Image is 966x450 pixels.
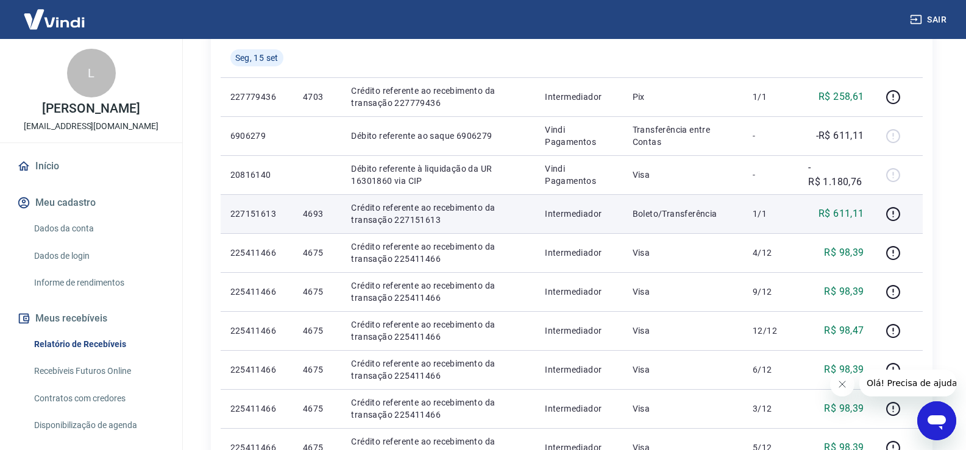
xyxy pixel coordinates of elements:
[545,124,613,148] p: Vindi Pagamentos
[633,247,733,259] p: Visa
[303,364,332,376] p: 4675
[230,247,283,259] p: 225411466
[351,318,525,343] p: Crédito referente ao recebimento da transação 225411466
[230,91,283,103] p: 227779436
[633,325,733,337] p: Visa
[351,130,525,142] p: Débito referente ao saque 6906279
[753,169,789,181] p: -
[753,208,789,220] p: 1/1
[545,163,613,187] p: Vindi Pagamentos
[230,130,283,142] p: 6906279
[633,364,733,376] p: Visa
[15,153,168,180] a: Início
[816,128,864,143] p: -R$ 611,11
[15,305,168,332] button: Meus recebíveis
[351,202,525,226] p: Crédito referente ao recebimento da transação 227151613
[15,1,94,38] img: Vindi
[859,370,956,396] iframe: Mensagem da empresa
[545,325,613,337] p: Intermediador
[29,244,168,269] a: Dados de login
[230,169,283,181] p: 20816140
[545,364,613,376] p: Intermediador
[24,120,158,133] p: [EMAIL_ADDRESS][DOMAIN_NAME]
[753,364,789,376] p: 6/12
[633,403,733,415] p: Visa
[633,91,733,103] p: Pix
[808,160,864,189] p: -R$ 1.180,76
[29,332,168,357] a: Relatório de Recebíveis
[230,286,283,298] p: 225411466
[29,413,168,438] a: Disponibilização de agenda
[824,284,864,299] p: R$ 98,39
[753,130,789,142] p: -
[351,357,525,382] p: Crédito referente ao recebimento da transação 225411466
[824,323,864,338] p: R$ 98,47
[303,403,332,415] p: 4675
[545,403,613,415] p: Intermediador
[351,279,525,304] p: Crédito referente ao recebimento da transação 225411466
[824,401,864,416] p: R$ 98,39
[830,372,854,396] iframe: Fechar mensagem
[303,247,332,259] p: 4675
[230,403,283,415] p: 225411466
[819,90,864,104] p: R$ 258,61
[633,169,733,181] p: Visa
[824,362,864,377] p: R$ 98,39
[753,325,789,337] p: 12/12
[7,9,102,18] span: Olá! Precisa de ajuda?
[824,245,864,260] p: R$ 98,39
[42,102,140,115] p: [PERSON_NAME]
[907,9,951,31] button: Sair
[819,206,864,221] p: R$ 611,11
[351,241,525,265] p: Crédito referente ao recebimento da transação 225411466
[235,52,279,64] span: Seg, 15 set
[29,386,168,411] a: Contratos com credores
[303,325,332,337] p: 4675
[351,396,525,421] p: Crédito referente ao recebimento da transação 225411466
[633,124,733,148] p: Transferência entre Contas
[230,208,283,220] p: 227151613
[351,85,525,109] p: Crédito referente ao recebimento da transação 227779436
[633,208,733,220] p: Boleto/Transferência
[230,364,283,376] p: 225411466
[29,270,168,295] a: Informe de rendimentos
[303,208,332,220] p: 4693
[29,359,168,384] a: Recebíveis Futuros Online
[230,325,283,337] p: 225411466
[633,286,733,298] p: Visa
[15,189,168,216] button: Meu cadastro
[753,403,789,415] p: 3/12
[545,91,613,103] p: Intermediador
[545,286,613,298] p: Intermediador
[303,286,332,298] p: 4675
[753,91,789,103] p: 1/1
[753,247,789,259] p: 4/12
[917,401,956,440] iframe: Botão para abrir a janela de mensagens
[351,163,525,187] p: Débito referente à liquidação da UR 16301860 via CIP
[303,91,332,103] p: 4703
[545,208,613,220] p: Intermediador
[545,247,613,259] p: Intermediador
[753,286,789,298] p: 9/12
[67,49,116,97] div: L
[29,216,168,241] a: Dados da conta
